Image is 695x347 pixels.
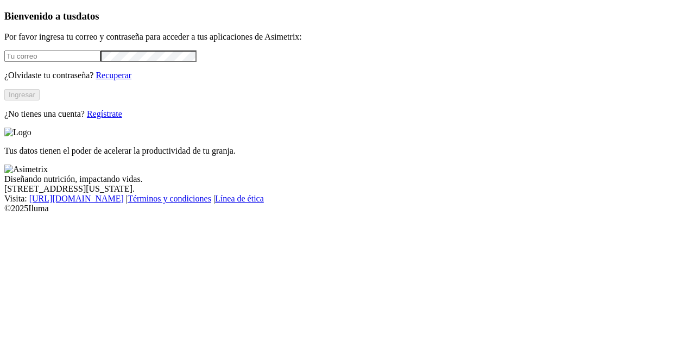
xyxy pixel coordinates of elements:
a: Línea de ética [215,194,264,203]
div: Visita : | | [4,194,691,204]
div: [STREET_ADDRESS][US_STATE]. [4,184,691,194]
p: Por favor ingresa tu correo y contraseña para acceder a tus aplicaciones de Asimetrix: [4,32,691,42]
p: Tus datos tienen el poder de acelerar la productividad de tu granja. [4,146,691,156]
div: © 2025 Iluma [4,204,691,213]
p: ¿Olvidaste tu contraseña? [4,71,691,80]
a: Términos y condiciones [128,194,211,203]
img: Asimetrix [4,165,48,174]
a: Regístrate [87,109,122,118]
h3: Bienvenido a tus [4,10,691,22]
img: Logo [4,128,31,137]
button: Ingresar [4,89,40,100]
span: datos [76,10,99,22]
a: [URL][DOMAIN_NAME] [29,194,124,203]
input: Tu correo [4,51,100,62]
a: Recuperar [96,71,131,80]
p: ¿No tienes una cuenta? [4,109,691,119]
div: Diseñando nutrición, impactando vidas. [4,174,691,184]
